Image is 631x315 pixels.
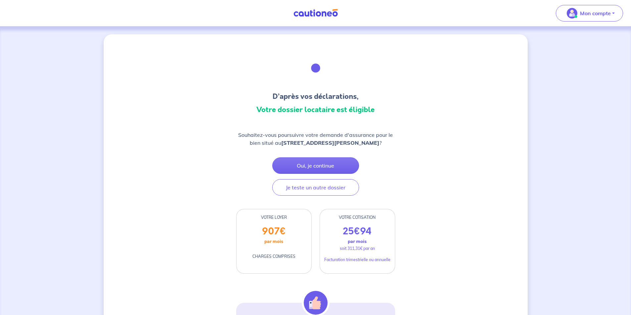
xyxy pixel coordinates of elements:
[567,8,577,19] img: illu_account_valid_menu.svg
[272,179,359,196] button: Je teste un autre dossier
[236,91,395,102] h3: D’après vos déclarations,
[320,215,395,220] div: VOTRE COTISATION
[343,226,372,237] p: 25
[580,9,611,17] p: Mon compte
[324,257,391,263] p: Facturation trimestrielle ou annuelle
[304,291,328,315] img: illu_alert_hand.svg
[272,157,359,174] button: Oui, je continue
[291,9,341,17] img: Cautioneo
[237,215,311,220] div: VOTRE LOYER
[281,139,379,146] strong: [STREET_ADDRESS][PERSON_NAME]
[262,226,286,237] p: 907 €
[556,5,623,21] button: illu_account_valid_menu.svgMon compte
[360,225,372,238] span: 94
[340,246,375,252] p: soit 311,31€ par an
[298,50,334,86] img: illu_congratulation.svg
[264,237,283,246] p: par mois
[354,225,360,238] span: €
[348,237,367,246] p: par mois
[236,131,395,147] p: Souhaitez-vous poursuivre votre demande d'assurance pour le bien situé au ?
[252,254,295,259] p: CHARGES COMPRISES
[236,104,395,115] h3: Votre dossier locataire est éligible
